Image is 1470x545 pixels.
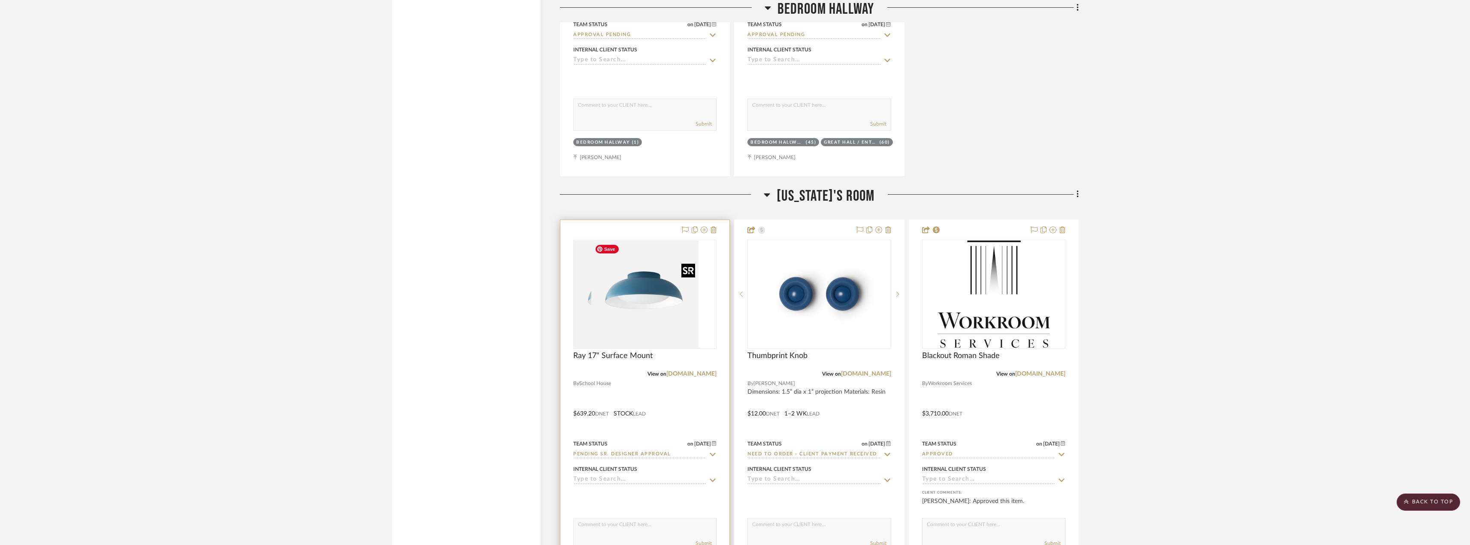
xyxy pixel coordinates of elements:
[687,22,693,27] span: on
[922,497,1065,514] div: [PERSON_NAME]: Approved this item.
[777,187,874,205] span: [US_STATE]'s Room
[868,441,886,447] span: [DATE]
[922,351,1000,361] span: Blackout Roman Shade
[1397,494,1460,511] scroll-to-top-button: BACK TO TOP
[693,441,712,447] span: [DATE]
[573,451,706,459] input: Type to Search…
[747,379,753,388] span: By
[573,465,637,473] div: Internal Client Status
[862,22,868,27] span: on
[747,351,808,361] span: Thumbprint Knob
[922,465,986,473] div: Internal Client Status
[573,440,608,448] div: Team Status
[1042,441,1061,447] span: [DATE]
[923,240,1065,348] div: 0
[1015,371,1065,377] a: [DOMAIN_NAME]
[922,440,956,448] div: Team Status
[666,371,717,377] a: [DOMAIN_NAME]
[752,241,886,348] img: Thumbprint Knob
[824,139,877,146] div: Great Hall / Entry
[1036,441,1042,446] span: on
[928,379,972,388] span: Workroom Services
[596,245,619,253] span: Save
[576,139,630,146] div: Bedroom Hallway
[591,241,699,348] img: Ray 17" Surface Mount
[573,31,706,39] input: Type to Search…
[573,476,706,484] input: Type to Search…
[693,21,712,27] span: [DATE]
[687,441,693,446] span: on
[748,240,890,348] div: 0
[922,451,1055,459] input: Type to Search…
[868,21,886,27] span: [DATE]
[573,57,706,65] input: Type to Search…
[922,476,1055,484] input: Type to Search…
[870,120,886,128] button: Submit
[632,139,639,146] div: (1)
[753,379,795,388] span: [PERSON_NAME]
[862,441,868,446] span: on
[750,139,804,146] div: Bedroom Hallway
[747,57,880,65] input: Type to Search…
[922,379,928,388] span: By
[573,46,637,54] div: Internal Client Status
[747,476,880,484] input: Type to Search…
[579,379,611,388] span: School House
[747,21,782,28] div: Team Status
[822,371,841,376] span: View on
[747,465,811,473] div: Internal Client Status
[841,371,891,377] a: [DOMAIN_NAME]
[573,379,579,388] span: By
[573,21,608,28] div: Team Status
[996,371,1015,376] span: View on
[747,451,880,459] input: Type to Search…
[647,371,666,376] span: View on
[696,120,712,128] button: Submit
[573,351,653,361] span: Ray 17" Surface Mount
[747,440,782,448] div: Team Status
[806,139,816,146] div: (45)
[747,46,811,54] div: Internal Client Status
[747,31,880,39] input: Type to Search…
[880,139,890,146] div: (60)
[938,241,1050,348] img: Blackout Roman Shade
